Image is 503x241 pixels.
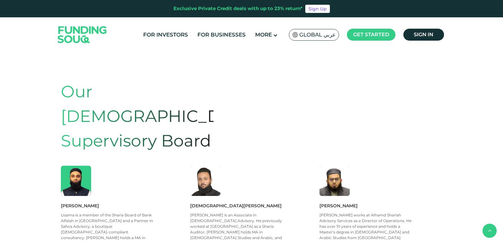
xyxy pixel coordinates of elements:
[319,166,350,196] img: Member Image
[319,212,412,241] p: [PERSON_NAME] works at Alhamd Shariah Advisory Services as a Director of Operations. He has over ...
[196,30,247,40] a: For Businesses
[299,31,336,38] span: Global عربي
[51,19,113,51] img: Logo
[173,5,303,12] div: Exclusive Private Credit deals with up to 23% return*
[353,32,389,37] span: Get started
[190,166,220,196] img: Member Image
[61,202,184,209] div: [PERSON_NAME]
[305,5,330,13] a: Sign Up
[61,82,257,151] span: Our [DEMOGRAPHIC_DATA] Supervisory Board
[483,224,497,238] button: back
[61,166,91,196] img: Member Image
[403,29,444,41] a: Sign in
[292,32,298,37] img: SA Flag
[319,202,442,209] div: [PERSON_NAME]
[190,202,313,209] div: [DEMOGRAPHIC_DATA][PERSON_NAME]
[142,30,190,40] a: For Investors
[414,32,433,37] span: Sign in
[255,32,272,38] span: More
